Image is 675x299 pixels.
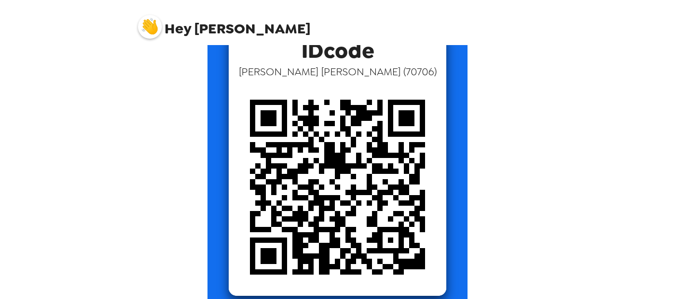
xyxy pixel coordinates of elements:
[165,19,191,38] span: Hey
[229,78,446,296] img: qr code
[239,65,437,78] span: [PERSON_NAME] [PERSON_NAME] ( 70706 )
[301,31,374,65] span: IDcode
[138,15,162,39] img: profile pic
[138,10,310,36] span: [PERSON_NAME]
